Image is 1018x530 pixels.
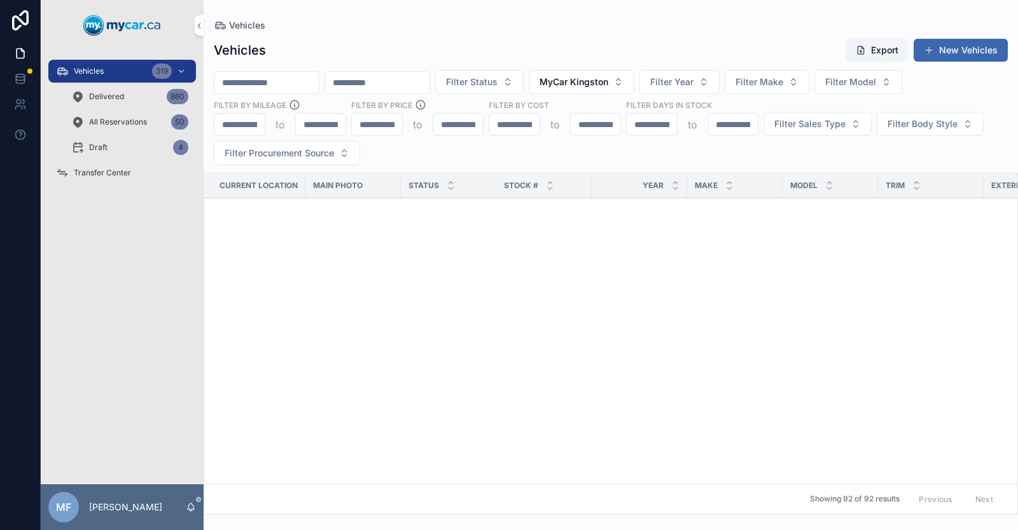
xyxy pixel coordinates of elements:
[529,70,634,94] button: Select Button
[214,141,360,165] button: Select Button
[89,92,124,102] span: Delivered
[74,168,131,178] span: Transfer Center
[489,99,549,111] label: FILTER BY COST
[413,117,422,132] p: to
[89,117,147,127] span: All Reservations
[351,99,412,111] label: FILTER BY PRICE
[446,76,498,88] span: Filter Status
[650,76,694,88] span: Filter Year
[877,112,984,136] button: Select Button
[435,70,524,94] button: Select Button
[74,66,104,76] span: Vehicles
[64,136,196,159] a: Draft4
[171,114,188,130] div: 50
[64,111,196,133] a: All Reservations50
[626,99,712,111] label: Filter Days In Stock
[313,180,363,191] span: Main Photo
[825,76,876,88] span: Filter Model
[774,118,846,130] span: Filter Sales Type
[914,39,1008,62] button: New Vehicles
[763,112,872,136] button: Select Button
[89,142,108,153] span: Draft
[695,180,718,191] span: Make
[225,147,334,160] span: Filter Procurement Source
[688,117,697,132] p: to
[214,99,286,111] label: Filter By Mileage
[736,76,783,88] span: Filter Make
[275,117,285,132] p: to
[408,180,439,191] span: Status
[56,499,71,515] span: MF
[48,60,196,83] a: Vehicles319
[504,180,538,191] span: Stock #
[550,117,560,132] p: to
[48,161,196,184] a: Transfer Center
[725,70,809,94] button: Select Button
[643,180,664,191] span: Year
[64,85,196,108] a: Delivered860
[214,41,266,59] h1: Vehicles
[886,180,905,191] span: Trim
[167,89,188,104] div: 860
[888,118,958,130] span: Filter Body Style
[229,19,265,32] span: Vehicles
[814,70,902,94] button: Select Button
[810,494,900,505] span: Showing 92 of 92 results
[790,180,818,191] span: Model
[152,64,172,79] div: 319
[83,15,161,36] img: App logo
[89,501,162,513] p: [PERSON_NAME]
[41,51,204,201] div: scrollable content
[214,19,265,32] a: Vehicles
[846,39,909,62] button: Export
[173,140,188,155] div: 4
[220,180,298,191] span: Current Location
[540,76,608,88] span: MyCar Kingston
[639,70,720,94] button: Select Button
